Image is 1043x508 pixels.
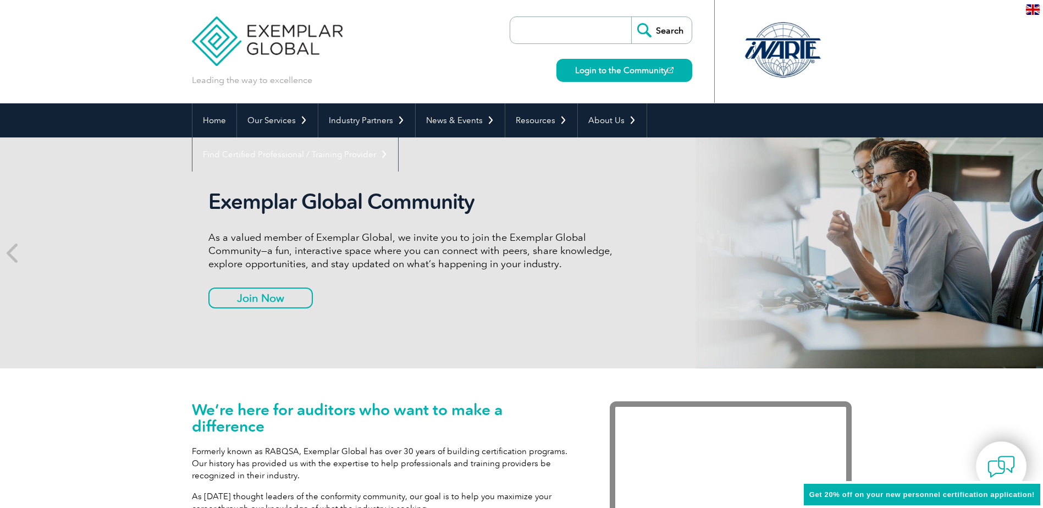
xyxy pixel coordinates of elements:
[578,103,647,137] a: About Us
[416,103,505,137] a: News & Events
[987,453,1015,481] img: contact-chat.png
[237,103,318,137] a: Our Services
[208,288,313,308] a: Join Now
[192,137,398,172] a: Find Certified Professional / Training Provider
[318,103,415,137] a: Industry Partners
[809,490,1035,499] span: Get 20% off on your new personnel certification application!
[1026,4,1040,15] img: en
[208,231,621,270] p: As a valued member of Exemplar Global, we invite you to join the Exemplar Global Community—a fun,...
[505,103,577,137] a: Resources
[192,103,236,137] a: Home
[192,74,312,86] p: Leading the way to excellence
[667,67,674,73] img: open_square.png
[192,445,577,482] p: Formerly known as RABQSA, Exemplar Global has over 30 years of building certification programs. O...
[631,17,692,43] input: Search
[556,59,692,82] a: Login to the Community
[208,189,621,214] h2: Exemplar Global Community
[192,401,577,434] h1: We’re here for auditors who want to make a difference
